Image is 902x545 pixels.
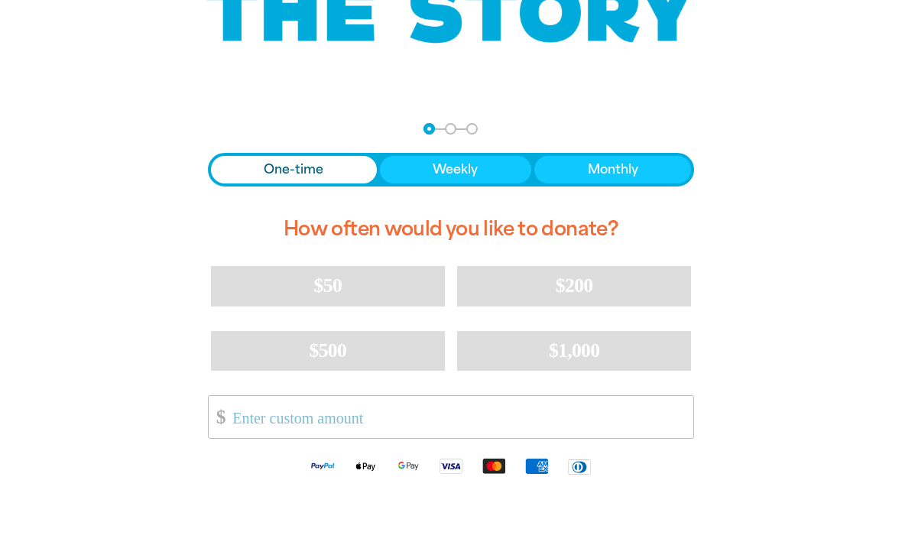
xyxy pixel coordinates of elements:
[433,161,478,179] span: Weekly
[208,153,695,187] div: Donation frequency
[515,457,558,475] img: American Express logo
[430,457,472,475] img: Visa logo
[211,156,377,183] button: One-time
[423,123,435,135] button: Navigate to step 1 of 3 to enter your donation amount
[445,123,456,135] button: Navigate to step 2 of 3 to enter your details
[208,445,695,487] div: Available payment methods
[556,274,593,297] span: $200
[588,161,638,179] span: Monthly
[310,339,347,362] span: $500
[380,156,531,183] button: Weekly
[549,339,600,362] span: $1,000
[208,205,695,254] h2: How often would you like to donate?
[209,400,226,434] span: $
[301,457,344,475] img: Paypal logo
[534,156,691,183] button: Monthly
[558,458,601,475] img: Diners Club logo
[457,266,691,306] button: $200
[457,331,691,371] button: $1,000
[211,331,445,371] button: $500
[314,274,342,297] span: $50
[472,457,515,475] img: Mastercard logo
[466,123,478,135] button: Navigate to step 3 of 3 to enter your payment details
[211,266,445,306] button: $50
[387,457,430,475] img: Google Pay logo
[264,161,323,179] span: One-time
[222,396,693,438] input: Enter custom amount
[344,457,387,475] img: Apple Pay logo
